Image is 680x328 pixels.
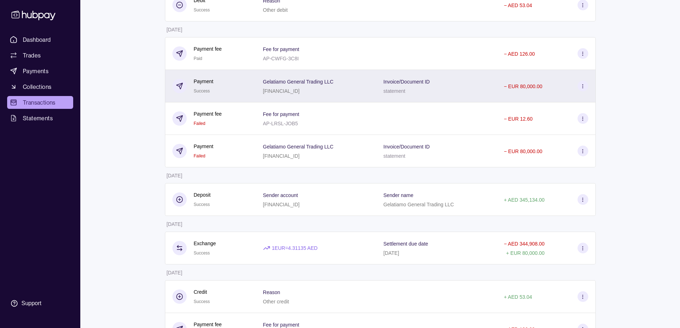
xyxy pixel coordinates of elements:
[23,98,56,107] span: Transactions
[194,288,210,296] p: Credit
[504,116,533,122] p: − EUR 12.60
[263,202,300,207] p: [FINANCIAL_ID]
[504,84,543,89] p: − EUR 80,000.00
[263,289,280,295] p: Reason
[263,153,300,159] p: [FINANCIAL_ID]
[194,153,206,158] span: Failed
[7,49,73,62] a: Trades
[194,239,216,247] p: Exchange
[383,153,405,159] p: statement
[7,296,73,311] a: Support
[263,79,334,85] p: Gelatiamo General Trading LLC
[21,299,41,307] div: Support
[194,56,202,61] span: Paid
[23,82,51,91] span: Collections
[194,7,210,12] span: Success
[194,202,210,207] span: Success
[167,27,182,32] p: [DATE]
[167,270,182,276] p: [DATE]
[504,241,545,247] p: − AED 344,908.00
[194,299,210,304] span: Success
[23,35,51,44] span: Dashboard
[7,112,73,125] a: Statements
[504,197,545,203] p: + AED 345,134.00
[383,88,405,94] p: statement
[23,51,41,60] span: Trades
[23,114,53,122] span: Statements
[383,250,399,256] p: [DATE]
[7,80,73,93] a: Collections
[272,244,318,252] p: 1 EUR = 4.31135 AED
[7,33,73,46] a: Dashboard
[504,51,535,57] p: − AED 126.00
[383,79,430,85] p: Invoice/Document ID
[194,77,213,85] p: Payment
[263,192,298,198] p: Sender account
[167,221,182,227] p: [DATE]
[504,148,543,154] p: − EUR 80,000.00
[194,89,210,94] span: Success
[383,202,454,207] p: Gelatiamo General Trading LLC
[504,294,532,300] p: + AED 53.04
[7,65,73,77] a: Payments
[7,96,73,109] a: Transactions
[263,299,289,304] p: Other credit
[383,144,430,150] p: Invoice/Document ID
[194,191,211,199] p: Deposit
[383,192,413,198] p: Sender name
[506,250,545,256] p: + EUR 80,000.00
[383,241,428,247] p: Settlement due date
[263,322,299,328] p: Fee for payment
[194,45,222,53] p: Payment fee
[194,121,206,126] span: Failed
[263,121,298,126] p: AP-LRSL-JOB5
[263,7,288,13] p: Other debit
[23,67,49,75] span: Payments
[194,142,213,150] p: Payment
[504,2,532,8] p: − AED 53.04
[263,144,334,150] p: Gelatiamo General Trading LLC
[194,110,222,118] p: Payment fee
[194,251,210,256] span: Success
[263,88,300,94] p: [FINANCIAL_ID]
[167,173,182,178] p: [DATE]
[263,111,299,117] p: Fee for payment
[263,56,299,61] p: AP-CWFG-3C8I
[263,46,299,52] p: Fee for payment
